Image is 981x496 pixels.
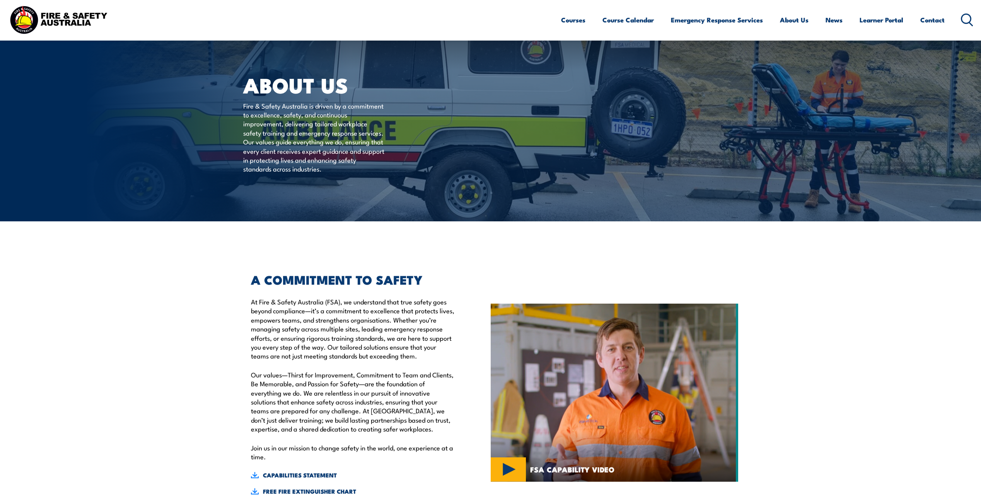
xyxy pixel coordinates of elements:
p: Our values—Thirst for Improvement, Commitment to Team and Clients, Be Memorable, and Passion for ... [251,370,455,433]
a: Courses [561,10,585,30]
img: person [491,304,738,482]
p: At Fire & Safety Australia (FSA), we understand that true safety goes beyond compliance—it’s a co... [251,297,455,360]
h1: About Us [243,76,434,94]
span: FSA CAPABILITY VIDEO [530,466,614,473]
a: CAPABILITIES STATEMENT [251,471,455,479]
h2: A COMMITMENT TO SAFETY [251,274,455,285]
a: FREE FIRE EXTINGUISHER CHART [251,487,455,496]
a: Course Calendar [602,10,654,30]
p: Fire & Safety Australia is driven by a commitment to excellence, safety, and continuous improveme... [243,101,384,173]
a: Contact [920,10,945,30]
p: Join us in our mission to change safety in the world, one experience at a time. [251,443,455,461]
a: Learner Portal [860,10,903,30]
a: About Us [780,10,809,30]
a: News [826,10,843,30]
a: Emergency Response Services [671,10,763,30]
